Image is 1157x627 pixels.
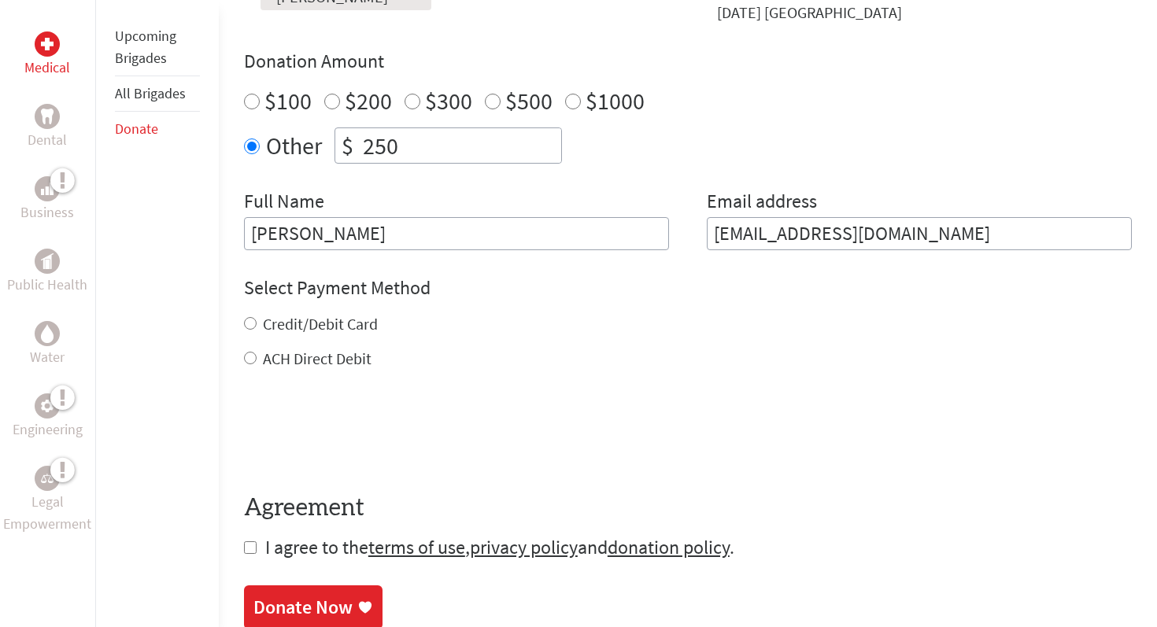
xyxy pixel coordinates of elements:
[115,112,200,146] li: Donate
[35,321,60,346] div: Water
[244,401,483,463] iframe: reCAPTCHA
[41,38,54,50] img: Medical
[608,535,730,559] a: donation policy
[28,129,67,151] p: Dental
[586,86,645,116] label: $1000
[41,253,54,269] img: Public Health
[244,217,669,250] input: Enter Full Name
[264,86,312,116] label: $100
[335,128,360,163] div: $
[3,491,92,535] p: Legal Empowerment
[35,31,60,57] div: Medical
[35,176,60,201] div: Business
[20,201,74,223] p: Business
[265,535,734,559] span: I agree to the , and .
[28,104,67,151] a: DentalDental
[244,275,1132,301] h4: Select Payment Method
[30,321,65,368] a: WaterWater
[35,249,60,274] div: Public Health
[244,49,1132,74] h4: Donation Amount
[505,86,553,116] label: $500
[35,393,60,419] div: Engineering
[115,84,186,102] a: All Brigades
[470,535,578,559] a: privacy policy
[345,86,392,116] label: $200
[115,19,200,76] li: Upcoming Brigades
[35,466,60,491] div: Legal Empowerment
[263,349,371,368] label: ACH Direct Debit
[24,57,70,79] p: Medical
[3,466,92,535] a: Legal EmpowermentLegal Empowerment
[244,189,324,217] label: Full Name
[253,595,353,620] div: Donate Now
[41,400,54,412] img: Engineering
[368,535,465,559] a: terms of use
[24,31,70,79] a: MedicalMedical
[41,324,54,342] img: Water
[425,86,472,116] label: $300
[35,104,60,129] div: Dental
[266,127,322,164] label: Other
[20,176,74,223] a: BusinessBusiness
[360,128,561,163] input: Enter Amount
[244,494,1132,522] h4: Agreement
[707,189,817,217] label: Email address
[115,27,176,67] a: Upcoming Brigades
[41,474,54,483] img: Legal Empowerment
[13,419,83,441] p: Engineering
[707,217,1132,250] input: Your Email
[30,346,65,368] p: Water
[115,76,200,112] li: All Brigades
[263,314,378,334] label: Credit/Debit Card
[41,109,54,124] img: Dental
[115,120,158,138] a: Donate
[13,393,83,441] a: EngineeringEngineering
[41,183,54,195] img: Business
[7,274,87,296] p: Public Health
[7,249,87,296] a: Public HealthPublic Health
